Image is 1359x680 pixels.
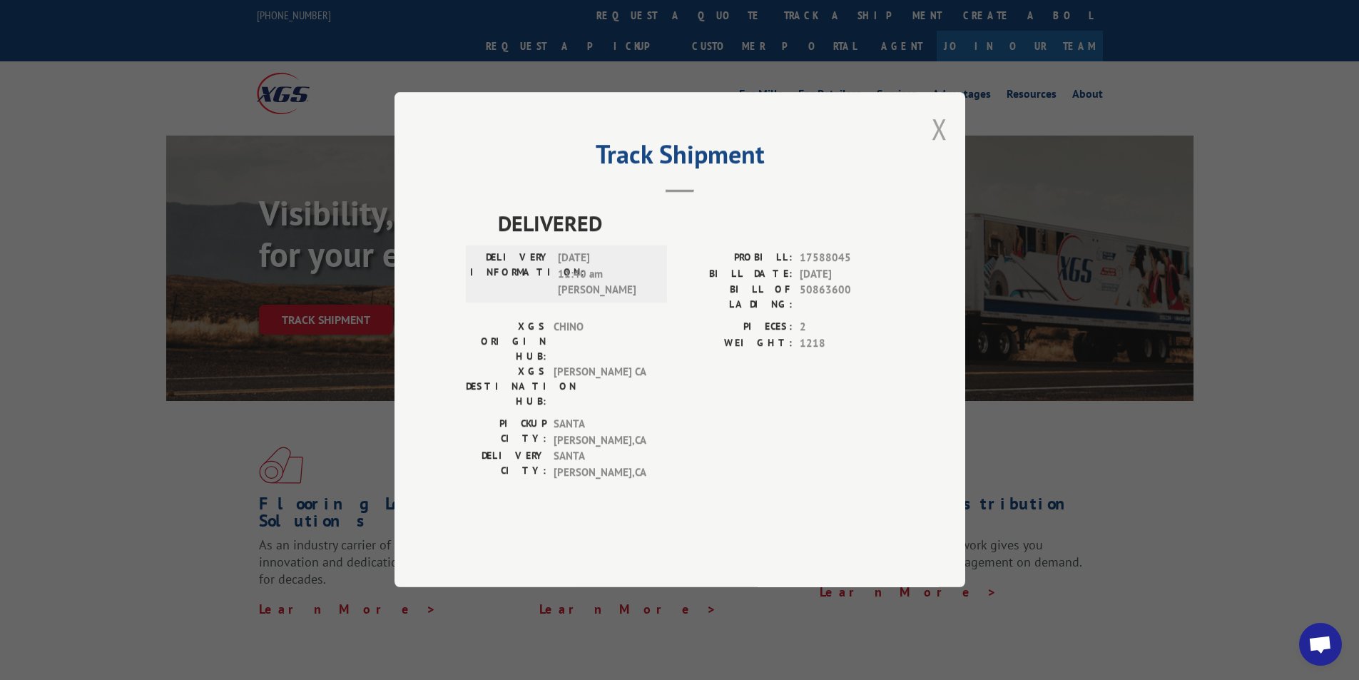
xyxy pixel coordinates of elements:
[800,266,894,283] span: [DATE]
[466,365,546,410] label: XGS DESTINATION HUB:
[680,283,793,313] label: BILL OF LADING:
[554,365,650,410] span: [PERSON_NAME] CA
[800,283,894,313] span: 50863600
[680,320,793,336] label: PIECES:
[932,110,947,148] button: Close modal
[554,417,650,449] span: SANTA [PERSON_NAME] , CA
[680,335,793,352] label: WEIGHT:
[800,335,894,352] span: 1218
[470,250,551,299] label: DELIVERY INFORMATION:
[554,449,650,481] span: SANTA [PERSON_NAME] , CA
[680,250,793,267] label: PROBILL:
[466,144,894,171] h2: Track Shipment
[800,250,894,267] span: 17588045
[558,250,654,299] span: [DATE] 11:40 am [PERSON_NAME]
[466,320,546,365] label: XGS ORIGIN HUB:
[1299,623,1342,666] a: Open chat
[466,417,546,449] label: PICKUP CITY:
[466,449,546,481] label: DELIVERY CITY:
[498,208,894,240] span: DELIVERED
[554,320,650,365] span: CHINO
[800,320,894,336] span: 2
[680,266,793,283] label: BILL DATE:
